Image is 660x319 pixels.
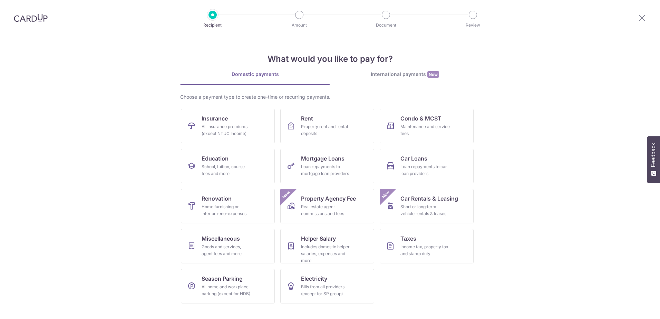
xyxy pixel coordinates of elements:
[181,109,275,143] a: InsuranceAll insurance premiums (except NTUC Income)
[274,22,325,29] p: Amount
[301,243,351,264] div: Includes domestic helper salaries, expenses and more
[301,194,356,203] span: Property Agency Fee
[14,14,48,22] img: CardUp
[301,203,351,217] div: Real estate agent commissions and fees
[400,163,450,177] div: Loan repayments to car loan providers
[400,243,450,257] div: Income tax, property tax and stamp duty
[181,149,275,183] a: EducationSchool, tuition, course fees and more
[280,229,374,263] a: Helper SalaryIncludes domestic helper salaries, expenses and more
[281,189,292,200] span: New
[301,234,336,243] span: Helper Salary
[647,136,660,183] button: Feedback - Show survey
[202,163,251,177] div: School, tuition, course fees and more
[180,71,330,78] div: Domestic payments
[202,283,251,297] div: All home and workplace parking (except for HDB)
[380,109,474,143] a: Condo & MCSTMaintenance and service fees
[202,274,243,283] span: Season Parking
[181,229,275,263] a: MiscellaneousGoods and services, agent fees and more
[187,22,238,29] p: Recipient
[400,194,458,203] span: Car Rentals & Leasing
[181,189,275,223] a: RenovationHome furnishing or interior reno-expenses
[400,114,441,123] span: Condo & MCST
[380,149,474,183] a: Car LoansLoan repayments to car loan providers
[301,163,351,177] div: Loan repayments to mortgage loan providers
[380,189,474,223] a: Car Rentals & LeasingShort or long‑term vehicle rentals & leasesNew
[280,189,374,223] a: Property Agency FeeReal estate agent commissions and feesNew
[301,274,327,283] span: Electricity
[202,114,228,123] span: Insurance
[280,269,374,303] a: ElectricityBills from all providers (except for SP group)
[330,71,480,78] div: International payments
[202,234,240,243] span: Miscellaneous
[380,229,474,263] a: TaxesIncome tax, property tax and stamp duty
[380,189,391,200] span: New
[180,94,480,100] div: Choose a payment type to create one-time or recurring payments.
[400,123,450,137] div: Maintenance and service fees
[400,154,427,163] span: Car Loans
[181,269,275,303] a: Season ParkingAll home and workplace parking (except for HDB)
[202,203,251,217] div: Home furnishing or interior reno-expenses
[280,109,374,143] a: RentProperty rent and rental deposits
[301,283,351,297] div: Bills from all providers (except for SP group)
[280,149,374,183] a: Mortgage LoansLoan repayments to mortgage loan providers
[650,143,657,167] span: Feedback
[180,53,480,65] h4: What would you like to pay for?
[427,71,439,78] span: New
[447,22,498,29] p: Review
[301,154,344,163] span: Mortgage Loans
[202,154,229,163] span: Education
[202,243,251,257] div: Goods and services, agent fees and more
[360,22,411,29] p: Document
[301,114,313,123] span: Rent
[202,194,232,203] span: Renovation
[202,123,251,137] div: All insurance premiums (except NTUC Income)
[301,123,351,137] div: Property rent and rental deposits
[400,234,416,243] span: Taxes
[400,203,450,217] div: Short or long‑term vehicle rentals & leases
